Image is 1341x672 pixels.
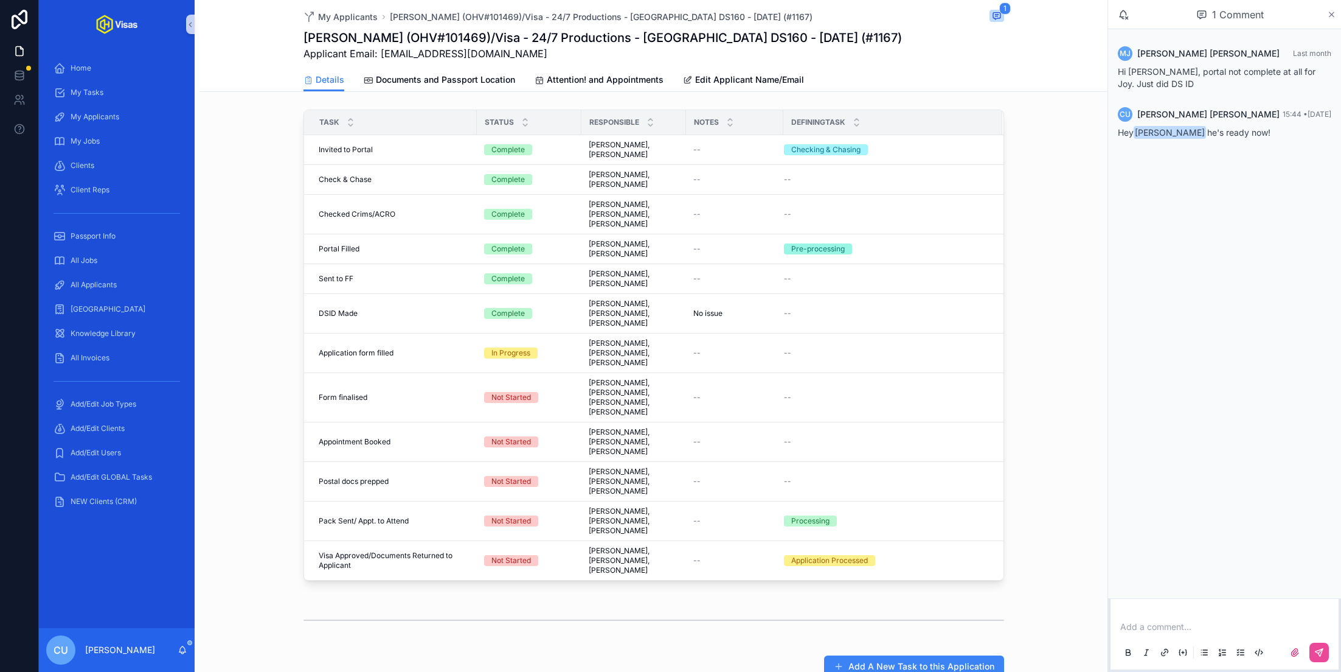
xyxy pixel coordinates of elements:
span: -- [693,393,701,402]
span: Sent to FF [319,274,353,284]
span: All Invoices [71,353,109,363]
div: scrollable content [39,49,195,528]
span: Documents and Passport Location [376,74,515,86]
span: -- [784,309,791,318]
div: Processing [791,516,830,527]
a: Add/Edit Clients [46,418,187,439]
span: -- [693,348,701,358]
span: [PERSON_NAME] [PERSON_NAME] [1137,108,1280,121]
span: MJ [1120,49,1131,58]
span: [PERSON_NAME], [PERSON_NAME] [589,269,679,289]
span: [PERSON_NAME], [PERSON_NAME] [589,239,679,259]
div: Not Started [491,476,531,487]
a: My Jobs [46,130,187,152]
a: Attention! and Appointments [535,69,664,93]
a: All Invoices [46,347,187,369]
span: [PERSON_NAME], [PERSON_NAME], [PERSON_NAME] [589,506,679,536]
span: -- [784,209,791,219]
span: [PERSON_NAME] [PERSON_NAME] [1137,47,1280,60]
span: -- [693,556,701,565]
span: Portal Filled [319,244,359,254]
span: -- [784,437,791,447]
span: -- [693,437,701,447]
span: [PERSON_NAME], [PERSON_NAME], [PERSON_NAME] [589,200,679,229]
span: Details [316,74,344,86]
span: -- [784,274,791,284]
div: Not Started [491,392,531,403]
span: Add/Edit Job Types [71,399,136,409]
span: 1 [999,2,1011,15]
span: -- [693,175,701,184]
a: Add/Edit Job Types [46,393,187,415]
span: Add/Edit Users [71,448,121,458]
span: Postal docs prepped [319,477,389,486]
span: -- [693,477,701,486]
span: -- [693,209,701,219]
span: -- [784,348,791,358]
div: Application Processed [791,555,868,566]
span: -- [784,477,791,486]
a: [PERSON_NAME] (OHV#101469)/Visa - 24/7 Productions - [GEOGRAPHIC_DATA] DS160 - [DATE] (#1167) [390,11,813,23]
span: Hi [PERSON_NAME], portal not complete at all for Joy. Just did DS ID [1118,66,1315,89]
span: Application form filled [319,348,393,358]
span: My Tasks [71,88,103,97]
span: Add/Edit GLOBAL Tasks [71,472,152,482]
a: Documents and Passport Location [364,69,515,93]
span: Checked Crims/ACRO [319,209,395,219]
a: Home [46,57,187,79]
span: NEW Clients (CRM) [71,497,137,506]
span: Notes [694,117,719,127]
span: -- [693,145,701,155]
div: In Progress [491,348,530,359]
span: [PERSON_NAME], [PERSON_NAME], [PERSON_NAME], [PERSON_NAME] [589,378,679,417]
span: My Applicants [318,11,378,23]
div: Complete [491,243,525,254]
span: Task [319,117,339,127]
button: 1 [989,10,1004,24]
h1: [PERSON_NAME] (OHV#101469)/Visa - 24/7 Productions - [GEOGRAPHIC_DATA] DS160 - [DATE] (#1167) [303,29,902,46]
span: DefiningTask [791,117,845,127]
span: Responsible [589,117,639,127]
div: Complete [491,209,525,220]
span: [PERSON_NAME] [1134,126,1206,139]
a: Add/Edit GLOBAL Tasks [46,466,187,488]
a: Knowledge Library [46,323,187,345]
span: Clients [71,161,94,170]
span: Invited to Portal [319,145,373,155]
span: Appointment Booked [319,437,390,447]
span: [PERSON_NAME], [PERSON_NAME], [PERSON_NAME] [589,427,679,457]
a: All Jobs [46,250,187,271]
span: [GEOGRAPHIC_DATA] [71,304,145,314]
span: CU [1120,110,1131,119]
span: Home [71,63,91,73]
span: 1 Comment [1212,7,1264,22]
a: Passport Info [46,225,187,247]
div: Complete [491,273,525,284]
span: Edit Applicant Name/Email [695,74,804,86]
span: [PERSON_NAME], [PERSON_NAME], [PERSON_NAME] [589,467,679,496]
span: -- [693,516,701,526]
div: Not Started [491,436,531,447]
span: [PERSON_NAME], [PERSON_NAME], [PERSON_NAME] [589,338,679,368]
a: Details [303,69,344,92]
span: 15:44 • [DATE] [1283,110,1331,119]
span: My Applicants [71,112,119,122]
span: Form finalised [319,393,367,402]
span: -- [784,175,791,184]
span: [PERSON_NAME], [PERSON_NAME], [PERSON_NAME] [589,299,679,328]
div: Checking & Chasing [791,144,861,155]
a: Edit Applicant Name/Email [683,69,804,93]
img: App logo [96,15,137,34]
span: Visa Approved/Documents Returned to Applicant [319,551,470,570]
a: My Applicants [303,11,378,23]
span: Passport Info [71,231,116,241]
span: CU [54,643,68,657]
span: -- [693,244,701,254]
div: Not Started [491,516,531,527]
div: Complete [491,174,525,185]
a: NEW Clients (CRM) [46,491,187,513]
span: No issue [693,309,722,318]
p: [PERSON_NAME] [85,644,155,656]
a: [GEOGRAPHIC_DATA] [46,298,187,320]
